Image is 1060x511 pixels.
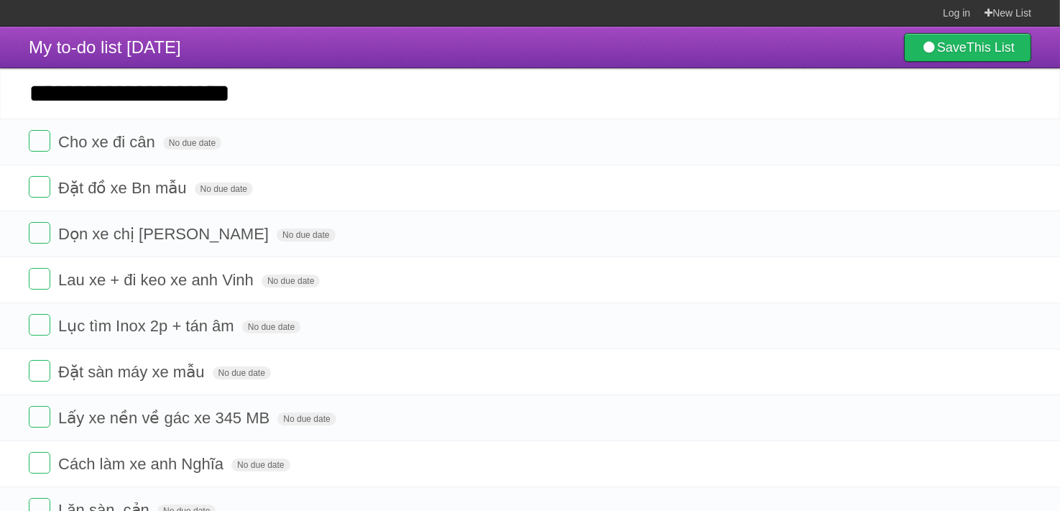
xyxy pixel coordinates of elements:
span: No due date [231,459,290,471]
label: Done [29,176,50,198]
span: Lấy xe nền về gác xe 345 MB [58,409,273,427]
span: Đặt sàn máy xe mẫu [58,363,208,381]
span: No due date [262,275,320,287]
span: My to-do list [DATE] [29,37,181,57]
span: No due date [163,137,221,149]
label: Done [29,314,50,336]
b: This List [967,40,1015,55]
label: Done [29,130,50,152]
span: No due date [277,229,335,241]
label: Done [29,452,50,474]
span: Dọn xe chị [PERSON_NAME] [58,225,272,243]
label: Done [29,406,50,428]
a: SaveThis List [904,33,1031,62]
label: Done [29,268,50,290]
span: No due date [213,367,271,379]
span: No due date [277,413,336,425]
span: Cho xe đi cân [58,133,159,151]
span: Lau xe + đi keo xe anh Vinh [58,271,257,289]
span: No due date [195,183,253,195]
span: Lục tìm Inox 2p + tán âm [58,317,238,335]
span: No due date [242,321,300,333]
span: Đặt đồ xe Bn mẫu [58,179,190,197]
span: Cách làm xe anh Nghĩa [58,455,227,473]
label: Done [29,222,50,244]
label: Done [29,360,50,382]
